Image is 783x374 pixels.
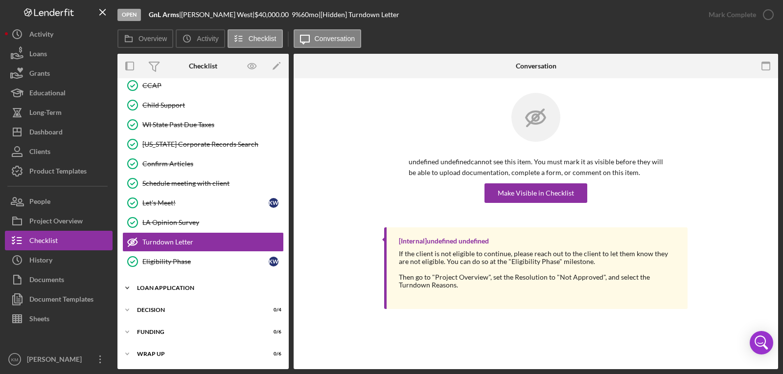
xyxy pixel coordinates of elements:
div: History [29,250,52,272]
div: Open [117,9,141,21]
div: CCAP [142,82,283,89]
text: KM [11,357,18,362]
div: Confirm Articles [142,160,283,168]
div: If the client is not eligible to continue, please reach out to the client to let them know they a... [399,250,678,273]
button: Educational [5,83,113,103]
div: Wrap up [137,351,257,357]
div: Sheets [29,309,49,331]
div: Loans [29,44,47,66]
div: LA Opinion Survey [142,219,283,226]
a: Eligibility PhaseKW [122,252,284,271]
div: Product Templates [29,161,87,183]
a: Confirm Articles [122,154,284,174]
button: Long-Term [5,103,113,122]
div: WI State Past Due Taxes [142,121,283,129]
a: Let's Meet!KW [122,193,284,213]
div: Documents [29,270,64,292]
button: Mark Complete [699,5,778,24]
button: Product Templates [5,161,113,181]
div: 60 mo [301,11,319,19]
div: [US_STATE] Corporate Records Search [142,140,283,148]
div: Educational [29,83,66,105]
button: Loans [5,44,113,64]
button: Clients [5,142,113,161]
div: K W [269,198,278,208]
div: K W [269,257,278,266]
label: Checklist [249,35,276,43]
div: 9 % [292,11,301,19]
button: People [5,192,113,211]
button: Document Templates [5,289,113,309]
div: Make Visible in Checklist [498,183,574,203]
div: Activity [29,24,53,46]
div: Decision [137,307,257,313]
button: Sheets [5,309,113,329]
button: History [5,250,113,270]
div: Funding [137,329,257,335]
button: Activity [5,24,113,44]
div: Child Support [142,101,283,109]
div: Checklist [189,62,217,70]
button: Activity [176,29,225,48]
div: Let's Meet! [142,199,269,207]
div: Dashboard [29,122,63,144]
a: [US_STATE] Corporate Records Search [122,134,284,154]
div: [Internal] undefined undefined [399,237,489,245]
div: Project Overview [29,211,83,233]
label: Overview [138,35,167,43]
div: Conversation [516,62,556,70]
div: Clients [29,142,50,164]
label: Conversation [315,35,355,43]
button: Grants [5,64,113,83]
button: Checklist [5,231,113,250]
div: Grants [29,64,50,86]
div: 0 / 6 [264,329,281,335]
div: Document Templates [29,289,93,311]
div: Open Intercom Messenger [750,331,773,354]
div: Mark Complete [709,5,756,24]
div: Schedule meeting with client [142,179,283,187]
div: 0 / 4 [264,307,281,313]
a: Turndown Letter [122,232,284,252]
b: GnL Arms [149,10,179,19]
label: Activity [197,35,218,43]
button: Conversation [294,29,362,48]
a: Documents [5,270,113,289]
button: Dashboard [5,122,113,142]
div: Then go to "Project Overview", set the Resolution to "Not Approved", and select the Turndown Reas... [399,273,678,289]
div: Turndown Letter [142,238,283,246]
button: Project Overview [5,211,113,231]
div: People [29,192,50,214]
a: Child Support [122,95,284,115]
div: Eligibility Phase [142,258,269,265]
div: 0 / 6 [264,351,281,357]
button: KM[PERSON_NAME] [5,350,113,369]
p: undefined undefined cannot see this item. You must mark it as visible before they will be able to... [409,156,663,178]
a: Schedule meeting with client [122,174,284,193]
div: Loan Application [137,285,276,291]
div: $40,000.00 [254,11,292,19]
div: | [149,11,181,19]
a: WI State Past Due Taxes [122,115,284,134]
div: | [Hidden] Turndown Letter [319,11,399,19]
div: [PERSON_NAME] West | [181,11,254,19]
a: LA Opinion Survey [122,213,284,232]
div: Long-Term [29,103,62,125]
button: Checklist [228,29,283,48]
button: Overview [117,29,173,48]
a: CCAP [122,76,284,95]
